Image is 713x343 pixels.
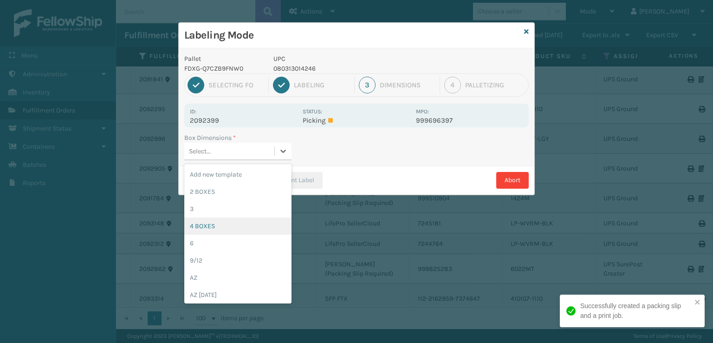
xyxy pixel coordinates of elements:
p: 999696397 [416,116,523,125]
div: 3 [359,77,376,93]
div: 4 [444,77,461,93]
div: 3 [184,200,292,218]
div: AZ [DATE] [184,286,292,303]
div: 2 BOXES [184,183,292,200]
div: Palletizing [465,81,525,89]
div: 1 [188,77,204,93]
div: Labeling [294,81,350,89]
label: Box Dimensions [184,133,236,143]
label: Id: [190,108,196,115]
div: AZ [184,269,292,286]
p: Pallet [184,54,262,64]
p: UPC [273,54,410,64]
div: Add new template [184,166,292,183]
p: 080313014246 [273,64,410,73]
h3: Labeling Mode [184,28,520,42]
button: Print Label [266,172,323,189]
div: 4 BOXES [184,218,292,235]
div: 9/12 [184,252,292,269]
button: close [694,298,701,307]
label: MPO: [416,108,429,115]
div: Dimensions [380,81,435,89]
div: Select... [189,146,211,156]
button: Abort [496,172,529,189]
div: Successfully created a packing slip and a print job. [580,301,692,321]
div: 6 [184,235,292,252]
p: FDXG-Q7CZB9FNW0 [184,64,262,73]
p: Picking [303,116,410,125]
div: 2 [273,77,290,93]
div: Selecting FO [208,81,264,89]
p: 2092399 [190,116,297,125]
label: Status: [303,108,322,115]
